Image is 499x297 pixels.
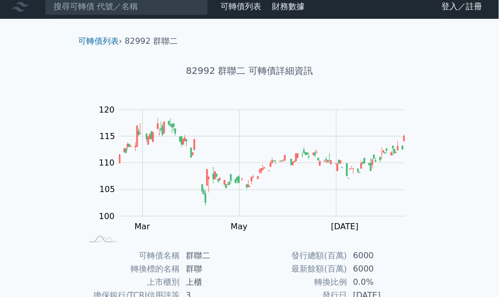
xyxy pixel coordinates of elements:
[249,276,347,289] td: 轉換比例
[272,2,305,11] a: 財務數據
[125,35,178,47] li: 82992 群聯二
[249,249,347,262] td: 發行總額(百萬)
[135,222,151,231] tspan: Mar
[78,35,122,47] li: ›
[99,211,115,221] tspan: 100
[70,64,429,78] h1: 82992 群聯二 可轉債詳細資訊
[119,118,405,206] g: Series
[99,105,115,115] tspan: 120
[347,249,417,262] td: 6000
[82,262,180,276] td: 轉換標的名稱
[347,262,417,276] td: 6000
[78,36,119,46] a: 可轉債列表
[331,222,359,231] tspan: [DATE]
[180,262,249,276] td: 群聯
[231,222,248,231] tspan: May
[82,249,180,262] td: 可轉債名稱
[347,276,417,289] td: 0.0%
[82,276,180,289] td: 上市櫃別
[99,185,115,195] tspan: 105
[99,158,115,168] tspan: 110
[94,105,420,232] g: Chart
[180,249,249,262] td: 群聯二
[99,131,115,141] tspan: 115
[220,2,261,11] a: 可轉債列表
[180,276,249,289] td: 上櫃
[249,262,347,276] td: 最新餘額(百萬)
